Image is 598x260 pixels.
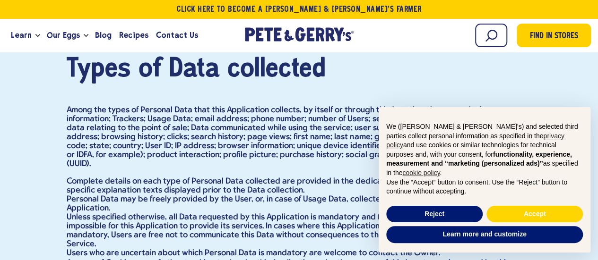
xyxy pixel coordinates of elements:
[95,29,112,41] span: Blog
[67,57,532,82] h2: Types of Data collected
[371,100,598,260] div: Notice
[386,178,583,196] p: Use the “Accept” button to consent. Use the “Reject” button to continue without accepting.
[84,34,88,37] button: Open the dropdown menu for Our Eggs
[91,23,115,48] a: Blog
[7,23,35,48] a: Learn
[115,23,152,48] a: Recipes
[386,206,483,223] button: Reject
[402,169,440,176] a: cookie policy
[156,29,198,41] span: Contact Us
[11,29,32,41] span: Learn
[152,23,202,48] a: Contact Us
[386,122,583,178] p: We ([PERSON_NAME] & [PERSON_NAME]'s) and selected third parties collect personal information as s...
[530,30,578,43] span: Find in Stores
[35,34,40,37] button: Open the dropdown menu for Learn
[486,206,583,223] button: Accept
[517,24,591,47] a: Find in Stores
[67,106,532,168] p: Among the types of Personal Data that this Application collects, by itself or through third parti...
[119,29,148,41] span: Recipes
[386,226,583,243] button: Learn more and customize
[43,23,84,48] a: Our Eggs
[47,29,80,41] span: Our Eggs
[475,24,507,47] input: Search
